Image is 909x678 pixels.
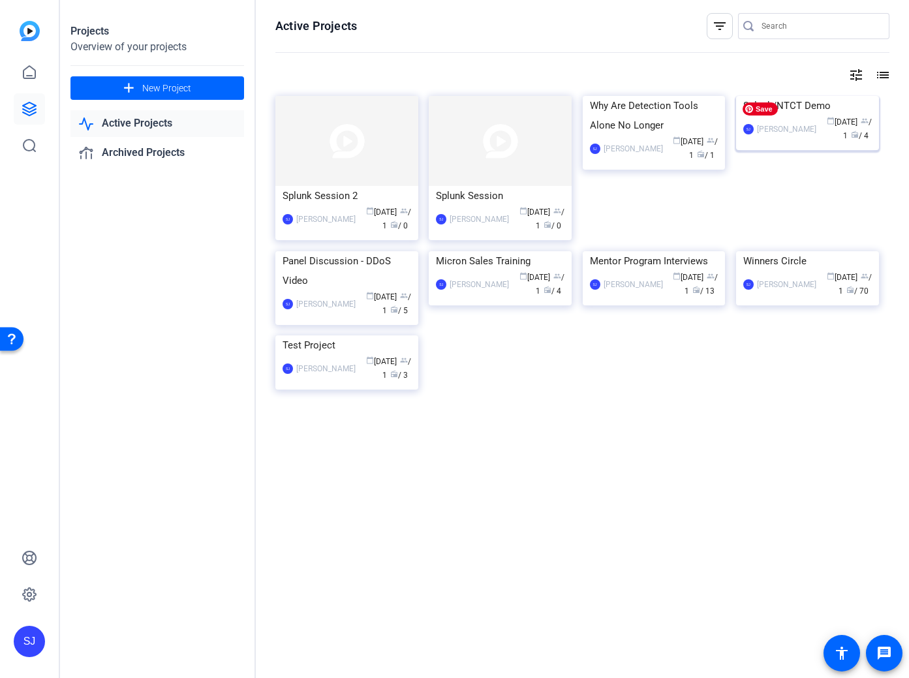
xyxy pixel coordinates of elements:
span: / 3 [390,371,408,380]
mat-icon: filter_list [712,18,728,34]
span: / 5 [390,306,408,315]
span: calendar_today [519,272,527,280]
span: / 0 [390,221,408,230]
div: SJ [436,279,446,290]
mat-icon: list [874,67,889,83]
div: [PERSON_NAME] [296,362,356,375]
span: radio [851,131,859,138]
div: Winners Circle [743,251,872,271]
span: group [707,136,715,144]
span: calendar_today [673,136,681,144]
div: SJ [590,144,600,154]
mat-icon: add [121,80,137,97]
div: Micron Sales Training [436,251,564,271]
div: SJ [283,299,293,309]
div: Why Are Detection Tools Alone No Longer [590,96,718,135]
span: group [400,356,408,364]
span: radio [697,150,705,158]
button: New Project [70,76,244,100]
div: Test Project [283,335,411,355]
div: Splunk Session [436,186,564,206]
span: radio [390,305,398,313]
span: / 70 [846,286,869,296]
div: SJ [436,214,446,224]
div: SJ [590,279,600,290]
mat-icon: accessibility [834,645,850,661]
div: Panel Discussion - DDoS Video [283,251,411,290]
mat-icon: tune [848,67,864,83]
div: [PERSON_NAME] [604,142,663,155]
span: / 1 [839,273,872,296]
span: group [400,207,408,215]
div: [PERSON_NAME] [296,213,356,226]
span: / 1 [685,273,718,296]
span: [DATE] [673,273,703,282]
span: [DATE] [366,357,397,366]
span: group [400,292,408,300]
span: [DATE] [366,208,397,217]
span: group [707,272,715,280]
div: Projects [70,23,244,39]
span: calendar_today [827,117,835,125]
mat-icon: message [876,645,892,661]
span: radio [846,286,854,294]
span: [DATE] [827,117,857,127]
div: [PERSON_NAME] [450,278,509,291]
span: group [861,117,869,125]
span: group [861,272,869,280]
span: Save [743,102,778,116]
span: / 1 [536,273,564,296]
span: radio [544,286,551,294]
div: Splunk Session 2 [283,186,411,206]
span: calendar_today [673,272,681,280]
span: / 4 [544,286,561,296]
div: Overview of your projects [70,39,244,55]
span: New Project [142,82,191,95]
span: group [553,207,561,215]
span: radio [544,221,551,228]
span: [DATE] [673,137,703,146]
input: Search [762,18,879,34]
div: [PERSON_NAME] [296,298,356,311]
span: radio [692,286,700,294]
h1: Active Projects [275,18,357,34]
span: calendar_today [519,207,527,215]
div: SJ [283,214,293,224]
div: Splunk/NTCT Demo [743,96,872,116]
span: / 1 [382,292,411,315]
span: calendar_today [366,207,374,215]
span: calendar_today [366,292,374,300]
div: SJ [743,124,754,134]
span: radio [390,221,398,228]
span: / 4 [851,131,869,140]
div: Mentor Program Interviews [590,251,718,271]
span: [DATE] [366,292,397,301]
span: / 13 [692,286,715,296]
span: radio [390,370,398,378]
span: / 0 [544,221,561,230]
div: [PERSON_NAME] [604,278,663,291]
a: Archived Projects [70,140,244,166]
div: [PERSON_NAME] [757,278,816,291]
span: calendar_today [827,272,835,280]
div: SJ [14,626,45,657]
span: / 1 [697,151,715,160]
span: [DATE] [519,208,550,217]
span: [DATE] [519,273,550,282]
div: SJ [743,279,754,290]
span: calendar_today [366,356,374,364]
div: [PERSON_NAME] [450,213,509,226]
img: blue-gradient.svg [20,21,40,41]
div: [PERSON_NAME] [757,123,816,136]
a: Active Projects [70,110,244,137]
span: group [553,272,561,280]
span: [DATE] [827,273,857,282]
div: SJ [283,363,293,374]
